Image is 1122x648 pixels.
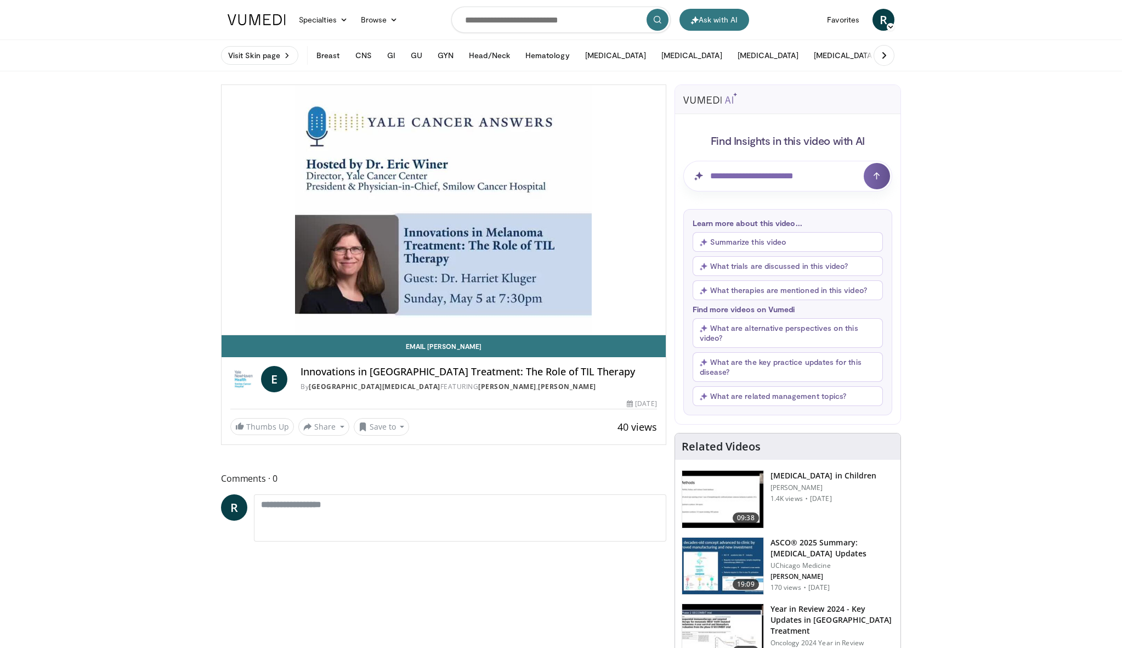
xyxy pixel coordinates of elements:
[693,256,883,276] button: What trials are discussed in this video?
[261,366,287,392] a: E
[301,366,657,378] h4: Innovations in [GEOGRAPHIC_DATA] Treatment: The Role of TIL Therapy
[682,470,894,528] a: 09:38 [MEDICAL_DATA] in Children [PERSON_NAME] 1.4K views · [DATE]
[519,44,576,66] button: Hematology
[310,44,346,66] button: Breast
[770,537,894,559] h3: ASCO® 2025 Summary: [MEDICAL_DATA] Updates
[683,93,737,104] img: vumedi-ai-logo.svg
[354,418,410,436] button: Save to
[733,512,759,523] span: 09:38
[683,161,892,191] input: Question for AI
[770,483,877,492] p: [PERSON_NAME]
[462,44,517,66] button: Head/Neck
[770,572,894,581] p: [PERSON_NAME]
[682,471,763,528] img: 02d29aa9-807e-4988-be31-987865366474.150x105_q85_crop-smart_upscale.jpg
[381,44,402,66] button: GI
[731,44,805,66] button: [MEDICAL_DATA]
[770,561,894,570] p: UChicago Medicine
[808,583,830,592] p: [DATE]
[683,133,892,148] h4: Find Insights in this video with AI
[292,9,354,31] a: Specialties
[404,44,429,66] button: GU
[805,494,808,503] div: ·
[803,583,806,592] div: ·
[230,418,294,435] a: Thumbs Up
[810,494,832,503] p: [DATE]
[770,470,877,481] h3: [MEDICAL_DATA] in Children
[682,537,894,595] a: 19:09 ASCO® 2025 Summary: [MEDICAL_DATA] Updates UChicago Medicine [PERSON_NAME] 170 views · [DATE]
[478,382,536,391] a: [PERSON_NAME]
[221,494,247,521] a: R
[230,366,257,392] img: Yale Cancer Center
[349,44,378,66] button: CNS
[693,280,883,300] button: What therapies are mentioned in this video?
[807,44,881,66] button: [MEDICAL_DATA]
[451,7,671,33] input: Search topics, interventions
[298,418,349,436] button: Share
[693,352,883,382] button: What are the key practice updates for this disease?
[354,9,405,31] a: Browse
[682,440,761,453] h4: Related Videos
[872,9,894,31] a: R
[770,583,801,592] p: 170 views
[655,44,729,66] button: [MEDICAL_DATA]
[221,46,298,65] a: Visit Skin page
[617,420,657,433] span: 40 views
[693,232,883,252] button: Summarize this video
[222,85,666,335] video-js: Video Player
[770,604,894,636] h3: Year in Review 2024 - Key Updates in [GEOGRAPHIC_DATA] Treatment
[682,538,763,595] img: e3f8699c-655a-40d7-9e09-ddaffb4702c0.150x105_q85_crop-smart_upscale.jpg
[221,471,666,486] span: Comments 0
[733,579,759,590] span: 19:09
[579,44,653,66] button: [MEDICAL_DATA]
[301,382,657,392] div: By FEATURING ,
[228,14,286,25] img: VuMedi Logo
[693,305,883,314] p: Find more videos on Vumedi
[770,639,894,647] p: Oncology 2024 Year in Review
[820,9,866,31] a: Favorites
[679,9,749,31] button: Ask with AI
[538,382,596,391] a: [PERSON_NAME]
[222,335,666,357] a: Email [PERSON_NAME]
[693,218,883,228] p: Learn more about this video...
[431,44,460,66] button: GYN
[770,494,803,503] p: 1.4K views
[627,399,656,409] div: [DATE]
[309,382,440,391] a: [GEOGRAPHIC_DATA][MEDICAL_DATA]
[693,386,883,406] button: What are related management topics?
[693,318,883,348] button: What are alternative perspectives on this video?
